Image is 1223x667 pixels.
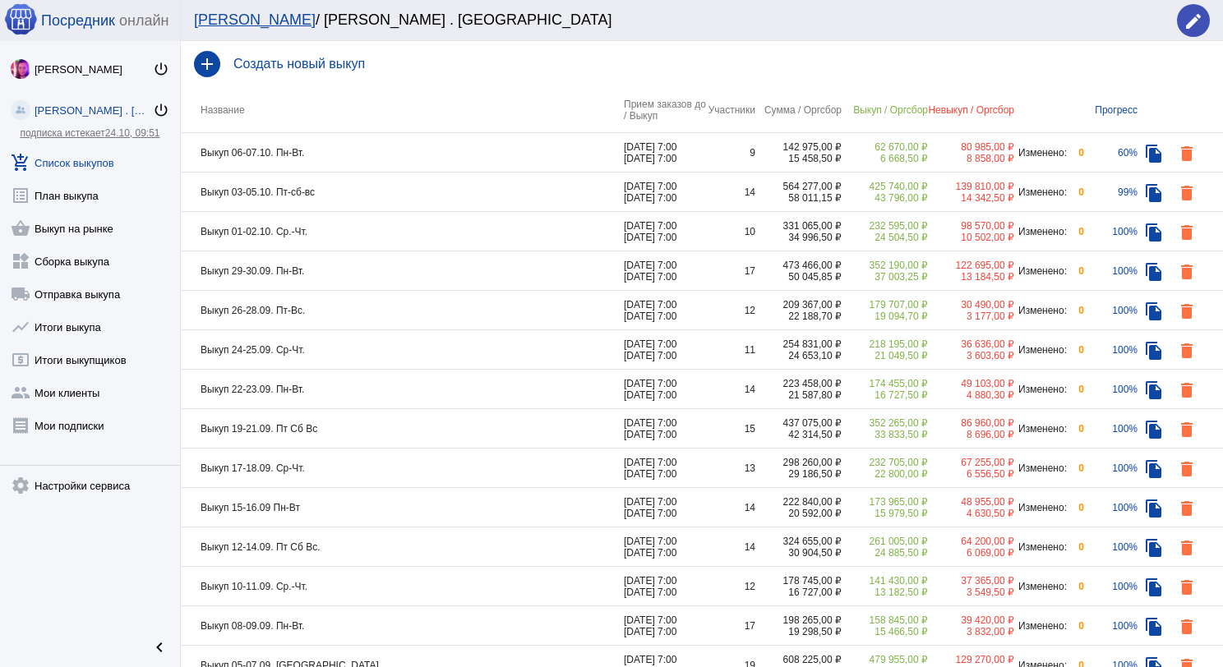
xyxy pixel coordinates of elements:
div: 42 314,50 ₽ [755,429,842,440]
mat-icon: delete [1177,538,1197,558]
div: 33 833,50 ₽ [842,429,928,440]
td: 12 [706,567,755,606]
div: 6 668,50 ₽ [842,153,928,164]
div: 198 265,00 ₽ [755,614,842,626]
span: 24.10, 09:51 [105,127,160,139]
td: 100% [1084,488,1138,527]
mat-icon: file_copy [1144,538,1164,558]
div: 0 [1068,344,1084,356]
div: 3 549,50 ₽ [928,586,1014,598]
div: 43 796,00 ₽ [842,192,928,204]
div: 232 705,00 ₽ [842,457,928,468]
div: 86 960,00 ₽ [928,417,1014,429]
mat-icon: group [11,383,30,402]
td: 100% [1084,409,1138,448]
mat-icon: file_copy [1144,499,1164,518]
div: 173 965,00 ₽ [842,496,928,508]
div: 13 182,50 ₽ [842,586,928,598]
div: 3 832,00 ₽ [928,626,1014,637]
mat-icon: power_settings_new [153,61,169,77]
div: 0 [1068,462,1084,474]
div: 64 200,00 ₽ [928,536,1014,547]
mat-icon: show_chart [11,317,30,337]
div: 174 455,00 ₽ [842,378,928,389]
div: [PERSON_NAME] [35,63,153,76]
div: 10 502,00 ₽ [928,232,1014,243]
div: 4 630,50 ₽ [928,508,1014,519]
div: 21 049,50 ₽ [842,350,928,361]
div: 608 225,00 ₽ [755,654,842,665]
div: 473 466,00 ₽ [755,260,842,271]
div: Изменено: [1014,384,1068,395]
th: Название [181,87,624,133]
div: 30 490,00 ₽ [928,299,1014,310]
div: 37 365,00 ₽ [928,575,1014,586]
td: Выкуп 29-30.09. Пн-Вт. [181,251,624,291]
div: 0 [1068,423,1084,435]
mat-icon: list_alt [11,186,30,205]
td: Выкуп 03-05.10. Пт-сб-вс [181,172,624,212]
td: [DATE] 7:00 [DATE] 7:00 [624,448,706,488]
div: 232 595,00 ₽ [842,220,928,232]
div: 179 707,00 ₽ [842,299,928,310]
td: [DATE] 7:00 [DATE] 7:00 [624,409,706,448]
td: Выкуп 08-09.09. Пн-Вт. [181,606,624,646]
mat-icon: delete [1177,183,1197,203]
img: apple-icon-60x60.png [4,2,37,35]
div: 122 695,00 ₽ [928,260,1014,271]
td: 12 [706,291,755,330]
mat-icon: file_copy [1144,380,1164,400]
span: онлайн [119,12,168,30]
div: 24 885,50 ₽ [842,547,928,559]
mat-icon: shopping_basket [11,218,30,238]
td: 17 [706,606,755,646]
div: 0 [1068,265,1084,277]
div: 0 [1068,620,1084,632]
mat-icon: add [194,51,220,77]
div: Изменено: [1014,423,1068,435]
mat-icon: delete [1177,262,1197,282]
mat-icon: delete [1177,341,1197,361]
div: 8 858,00 ₽ [928,153,1014,164]
td: 100% [1084,330,1138,370]
div: 129 270,00 ₽ [928,654,1014,665]
div: Изменено: [1014,186,1068,198]
div: 222 840,00 ₽ [755,496,842,508]
img: community_200.png [11,100,30,120]
td: 14 [706,370,755,409]
div: 39 420,00 ₽ [928,614,1014,626]
td: 13 [706,448,755,488]
mat-icon: file_copy [1144,459,1164,479]
td: 99% [1084,172,1138,212]
mat-icon: delete [1177,420,1197,439]
span: Посредник [41,12,115,30]
td: 14 [706,172,755,212]
div: Изменено: [1014,147,1068,159]
td: 100% [1084,251,1138,291]
div: 298 260,00 ₽ [755,457,842,468]
div: 142 975,00 ₽ [755,141,842,153]
mat-icon: delete [1177,380,1197,400]
div: 0 [1068,186,1084,198]
div: 223 458,00 ₽ [755,378,842,389]
td: [DATE] 7:00 [DATE] 7:00 [624,330,706,370]
td: 100% [1084,527,1138,567]
mat-icon: delete [1177,301,1197,321]
div: 158 845,00 ₽ [842,614,928,626]
mat-icon: file_copy [1144,420,1164,439]
div: 22 188,70 ₽ [755,310,842,322]
div: 37 003,25 ₽ [842,271,928,283]
td: [DATE] 7:00 [DATE] 7:00 [624,606,706,646]
td: 15 [706,409,755,448]
div: Изменено: [1014,502,1068,513]
th: Сумма / Оргсбор [755,87,842,133]
div: [PERSON_NAME] . [GEOGRAPHIC_DATA] [35,104,153,117]
mat-icon: file_copy [1144,144,1164,163]
td: [DATE] 7:00 [DATE] 7:00 [624,291,706,330]
div: 8 696,00 ₽ [928,429,1014,440]
div: Изменено: [1014,344,1068,356]
td: Выкуп 15-16.09 Пн-Вт [181,488,624,527]
div: 20 592,00 ₽ [755,508,842,519]
td: 17 [706,251,755,291]
div: 324 655,00 ₽ [755,536,842,547]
